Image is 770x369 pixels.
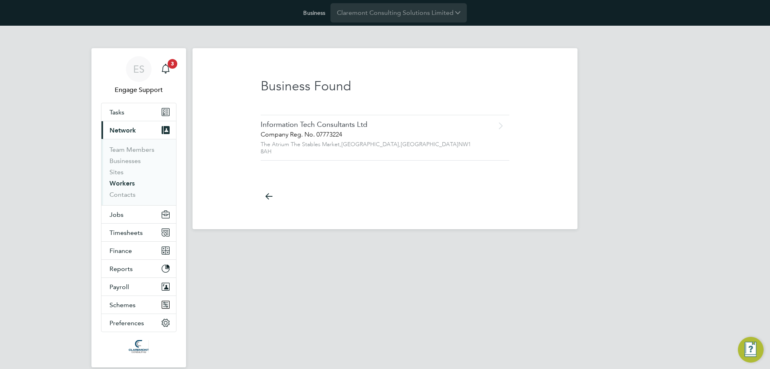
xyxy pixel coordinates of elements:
span: [GEOGRAPHIC_DATA], [341,141,401,148]
button: Finance [101,242,176,259]
div: Network [101,139,176,205]
span: Timesheets [109,229,143,236]
span: [GEOGRAPHIC_DATA] [401,141,458,148]
button: Schemes [101,296,176,314]
a: Sites [109,168,124,176]
button: Payroll [101,278,176,296]
button: Network [101,121,176,139]
button: Engage Resource Center [738,337,764,363]
span: ES [133,64,144,74]
span: The Atrium The Stables Market, [261,141,341,148]
span: NW1 8AH [261,141,471,155]
div: Company Reg. No. 07773224 [261,130,476,139]
a: ESEngage Support [101,56,176,95]
a: 3 [158,56,174,82]
h2: Business Found [261,78,509,95]
div: Information Tech Consultants Ltd [261,120,476,129]
a: Businesses [109,157,141,165]
span: Network [109,126,136,134]
a: Go to home page [101,340,176,353]
label: Business [303,9,325,16]
button: Reports [101,260,176,277]
a: Workers [109,179,135,187]
span: Tasks [109,108,124,116]
span: 3 [168,59,177,69]
span: Jobs [109,211,124,218]
span: Reports [109,265,133,273]
img: claremontconsulting1-logo-retina.png [129,340,148,353]
span: Preferences [109,319,144,327]
span: Engage Support [101,85,176,95]
button: Preferences [101,314,176,332]
nav: Main navigation [91,48,186,367]
span: Schemes [109,301,136,309]
a: Team Members [109,146,154,153]
button: Jobs [101,206,176,223]
button: Timesheets [101,224,176,241]
a: Tasks [101,103,176,121]
a: Contacts [109,191,136,198]
span: Finance [109,247,132,255]
span: Payroll [109,283,129,291]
